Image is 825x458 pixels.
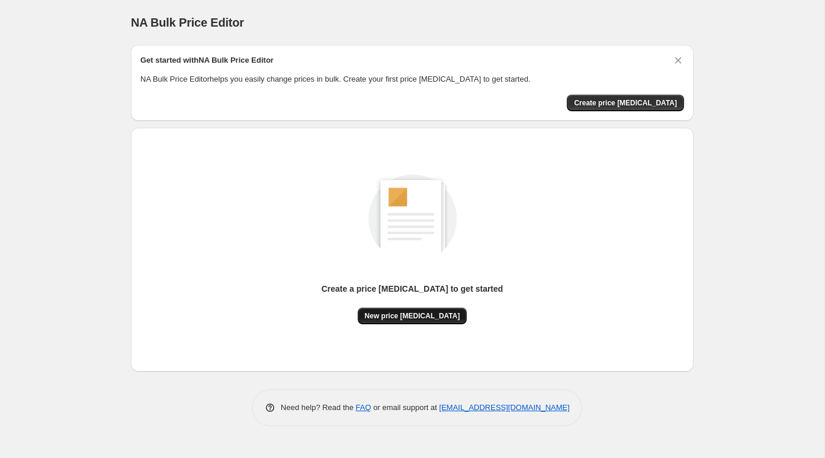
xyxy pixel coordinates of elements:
span: Need help? Read the [281,403,356,412]
a: [EMAIL_ADDRESS][DOMAIN_NAME] [439,403,570,412]
h2: Get started with NA Bulk Price Editor [140,54,274,66]
button: Dismiss card [672,54,684,66]
span: Create price [MEDICAL_DATA] [574,98,677,108]
p: NA Bulk Price Editor helps you easily change prices in bulk. Create your first price [MEDICAL_DAT... [140,73,684,85]
span: or email support at [371,403,439,412]
button: Create price change job [567,95,684,111]
span: New price [MEDICAL_DATA] [365,311,460,321]
a: FAQ [356,403,371,412]
button: New price [MEDICAL_DATA] [358,308,467,324]
span: NA Bulk Price Editor [131,16,244,29]
p: Create a price [MEDICAL_DATA] to get started [322,283,503,295]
